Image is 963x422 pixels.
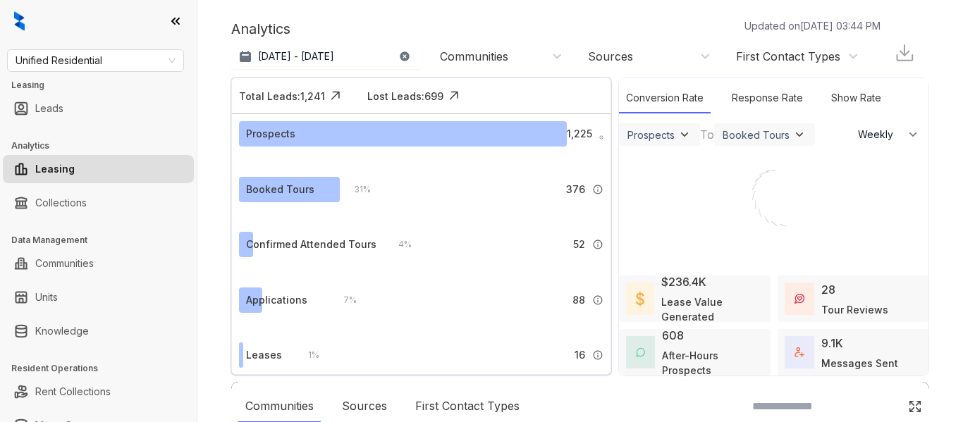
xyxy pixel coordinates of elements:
div: 7 % [329,292,357,308]
li: Knowledge [3,317,194,345]
div: Confirmed Attended Tours [246,237,376,252]
li: Leads [3,94,194,123]
img: Info [592,294,603,306]
img: ViewFilterArrow [677,128,692,142]
a: Units [35,283,58,311]
span: 16 [575,347,585,363]
li: Collections [3,189,194,217]
div: Messages Sent [821,356,898,371]
h3: Leasing [11,79,197,92]
div: Lost Leads: 699 [367,89,443,104]
div: Prospects [246,126,295,142]
div: 9.1K [821,335,843,352]
img: AfterHoursConversations [636,347,645,357]
div: 608 [662,327,684,344]
img: logo [14,11,25,31]
a: Leasing [35,155,75,183]
img: Info [592,349,603,361]
span: 52 [573,237,585,252]
a: Collections [35,189,87,217]
button: [DATE] - [DATE] [231,44,422,69]
div: Tour Reviews [821,302,888,317]
div: 28 [821,281,835,298]
a: Rent Collections [35,378,111,406]
a: Knowledge [35,317,89,345]
img: Click Icon [443,85,465,106]
div: Lease Value Generated [661,294,763,324]
div: Leases [246,347,282,363]
div: Applications [246,292,307,308]
p: Analytics [231,18,290,39]
div: Sources [588,49,633,64]
h3: Data Management [11,234,197,247]
span: 88 [572,292,585,308]
li: Communities [3,249,194,278]
span: 376 [566,182,585,197]
div: Booked Tours [723,129,790,141]
div: 31 % [340,182,371,197]
div: Conversion Rate [619,83,711,113]
div: 1 % [294,347,319,363]
img: LeaseValue [636,291,644,306]
div: Total Leads: 1,241 [239,89,325,104]
img: Click Icon [908,399,922,414]
img: ViewFilterArrow [792,128,806,142]
li: Leasing [3,155,194,183]
div: Show Rate [824,83,888,113]
div: Prospects [627,129,675,141]
li: Rent Collections [3,378,194,406]
div: Booked Tours [246,182,314,197]
p: [DATE] - [DATE] [258,49,334,63]
img: Info [592,239,603,250]
div: Communities [440,49,508,64]
a: Leads [35,94,63,123]
span: 1,225 [567,126,592,142]
img: Download [894,42,915,63]
div: 4 % [384,237,412,252]
img: Info [599,135,603,139]
div: Response Rate [725,83,810,113]
span: Unified Residential [16,50,176,71]
div: First Contact Types [736,49,840,64]
div: $236.4K [661,273,706,290]
a: Communities [35,249,94,278]
div: To [700,126,714,143]
button: Weekly [849,122,928,147]
p: Updated on [DATE] 03:44 PM [744,18,881,33]
img: SearchIcon [878,400,890,412]
h3: Resident Operations [11,362,197,375]
img: Loader [721,147,827,253]
span: Weekly [858,128,901,142]
img: TourReviews [795,294,804,304]
img: TotalFum [795,347,804,357]
li: Units [3,283,194,311]
h3: Analytics [11,139,197,152]
img: Click Icon [325,85,346,106]
div: After-Hours Prospects [662,348,763,378]
img: Info [592,184,603,195]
